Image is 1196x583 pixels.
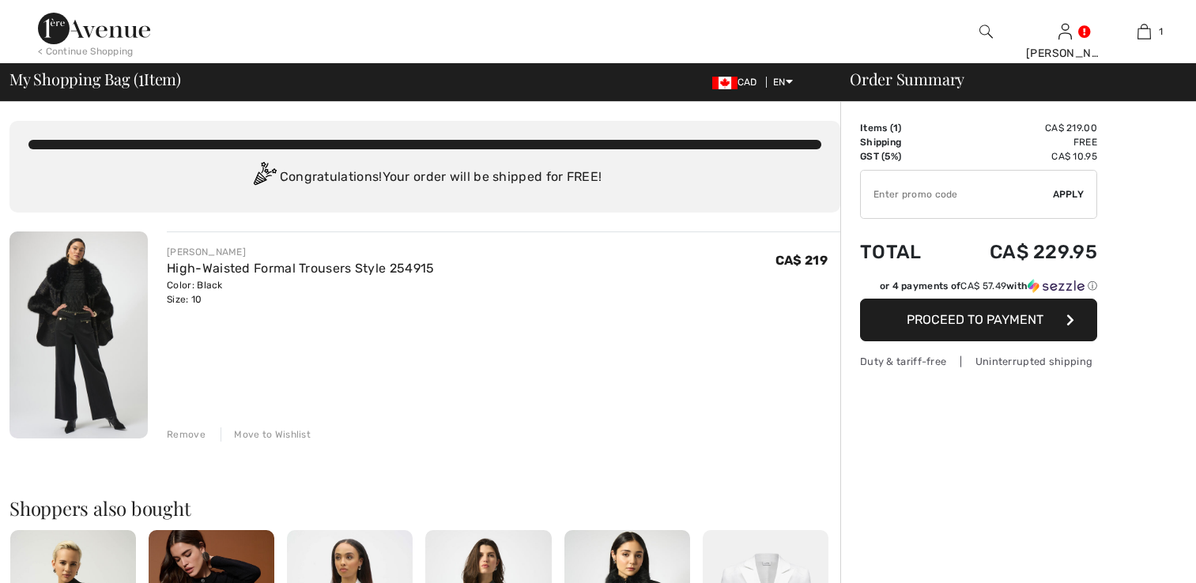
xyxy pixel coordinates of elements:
div: < Continue Shopping [38,44,134,58]
td: CA$ 219.00 [946,121,1097,135]
div: or 4 payments ofCA$ 57.49withSezzle Click to learn more about Sezzle [860,279,1097,299]
span: Proceed to Payment [907,312,1043,327]
td: Shipping [860,135,946,149]
span: Apply [1053,187,1085,201]
img: My Bag [1138,22,1151,41]
td: Items ( ) [860,121,946,135]
div: Move to Wishlist [221,427,311,442]
img: Congratulation2.svg [248,162,280,194]
a: High-Waisted Formal Trousers Style 254915 [167,261,434,276]
span: CAD [712,77,764,88]
span: EN [773,77,793,88]
input: Promo code [861,171,1053,218]
a: Sign In [1058,24,1072,39]
div: Color: Black Size: 10 [167,278,434,307]
div: or 4 payments of with [880,279,1097,293]
div: Congratulations! Your order will be shipped for FREE! [28,162,821,194]
td: Total [860,225,946,279]
td: GST (5%) [860,149,946,164]
div: Remove [167,427,206,442]
div: Order Summary [831,71,1187,87]
td: CA$ 229.95 [946,225,1097,279]
span: 1 [893,122,898,134]
h2: Shoppers also bought [9,498,840,517]
td: Free [946,135,1097,149]
img: Canadian Dollar [712,77,738,89]
img: My Info [1058,22,1072,41]
div: Duty & tariff-free | Uninterrupted shipping [860,354,1097,369]
span: 1 [138,67,144,88]
td: CA$ 10.95 [946,149,1097,164]
button: Proceed to Payment [860,299,1097,341]
span: My Shopping Bag ( Item) [9,71,181,87]
a: 1 [1105,22,1183,41]
img: Sezzle [1028,279,1085,293]
div: [PERSON_NAME] [167,245,434,259]
img: 1ère Avenue [38,13,150,44]
div: [PERSON_NAME] [1026,45,1104,62]
img: search the website [979,22,993,41]
span: 1 [1159,24,1163,39]
img: High-Waisted Formal Trousers Style 254915 [9,231,148,438]
span: CA$ 219 [775,253,828,268]
span: CA$ 57.49 [960,280,1006,291]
